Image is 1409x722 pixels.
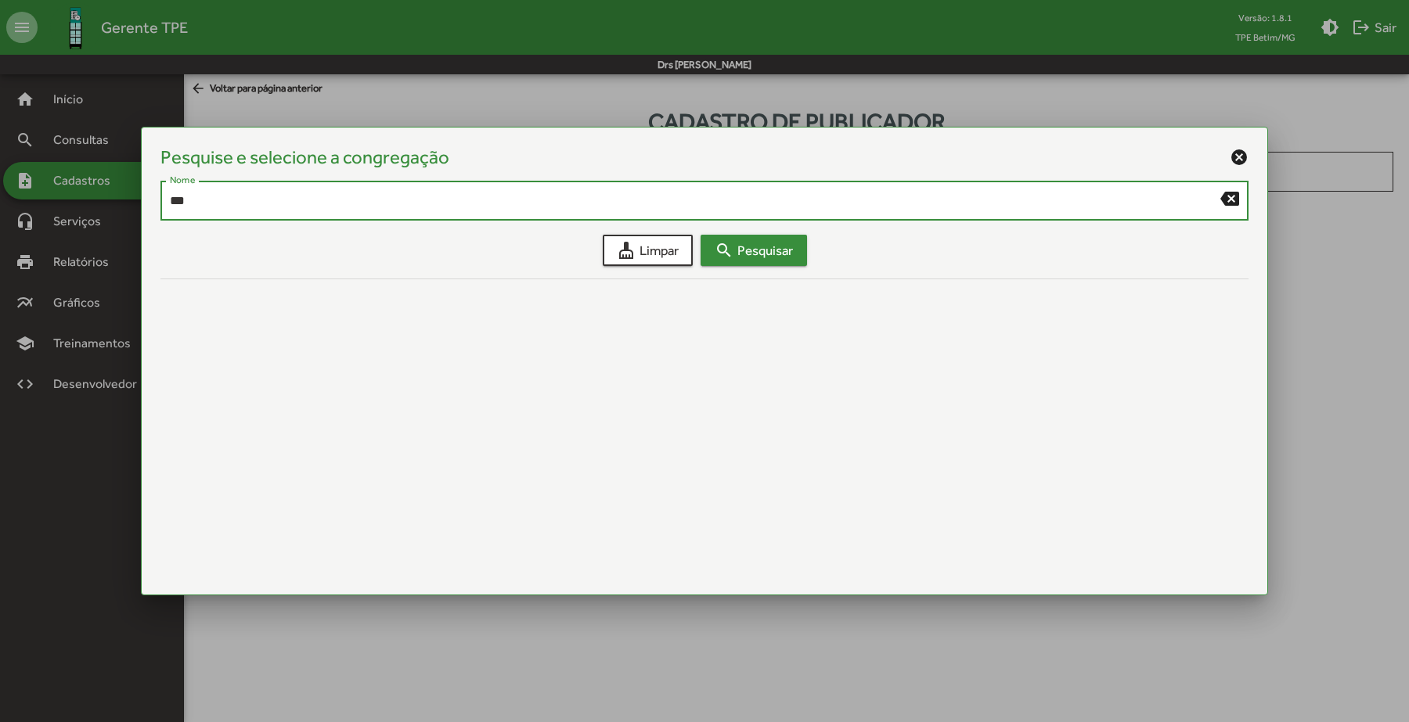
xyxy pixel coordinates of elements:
button: Pesquisar [701,235,807,266]
mat-icon: cancel [1230,148,1249,167]
span: Limpar [617,236,679,264]
h4: Pesquise e selecione a congregação [160,146,449,169]
mat-icon: search [715,241,733,260]
button: Limpar [603,235,693,266]
mat-icon: backspace [1220,189,1239,207]
mat-icon: cleaning_services [617,241,636,260]
span: Pesquisar [715,236,793,264]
